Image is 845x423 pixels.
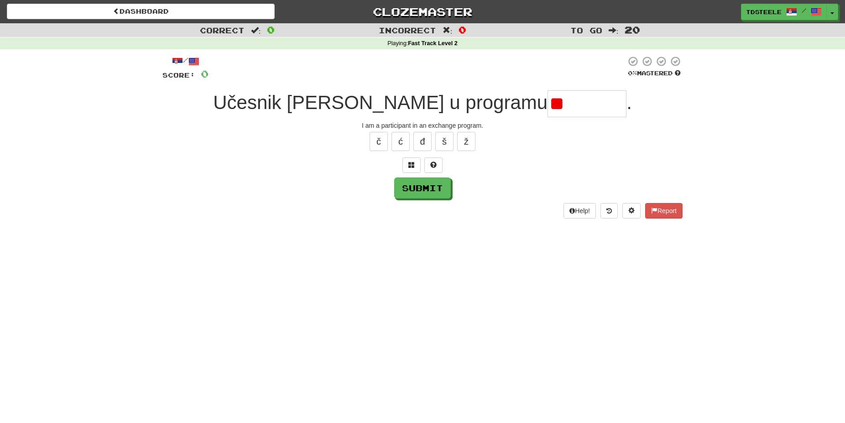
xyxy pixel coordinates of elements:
[628,69,637,77] span: 0 %
[379,26,436,35] span: Incorrect
[600,203,618,219] button: Round history (alt+y)
[251,26,261,34] span: :
[7,4,275,19] a: Dashboard
[457,132,475,151] button: ž
[394,178,451,198] button: Submit
[413,132,432,151] button: đ
[213,92,548,113] span: Učesnik [PERSON_NAME] u programu
[625,24,640,35] span: 20
[645,203,683,219] button: Report
[459,24,466,35] span: 0
[424,157,443,173] button: Single letter hint - you only get 1 per sentence and score half the points! alt+h
[391,132,410,151] button: ć
[201,68,209,79] span: 0
[200,26,245,35] span: Correct
[408,40,458,47] strong: Fast Track Level 2
[162,121,683,130] div: I am a participant in an exchange program.
[267,24,275,35] span: 0
[626,69,683,78] div: Mastered
[162,71,195,79] span: Score:
[741,4,827,20] a: tdsteele /
[443,26,453,34] span: :
[563,203,596,219] button: Help!
[162,56,209,67] div: /
[402,157,421,173] button: Switch sentence to multiple choice alt+p
[746,8,782,16] span: tdsteele
[570,26,602,35] span: To go
[288,4,556,20] a: Clozemaster
[609,26,619,34] span: :
[435,132,454,151] button: š
[370,132,388,151] button: č
[626,92,632,113] span: .
[802,7,806,14] span: /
